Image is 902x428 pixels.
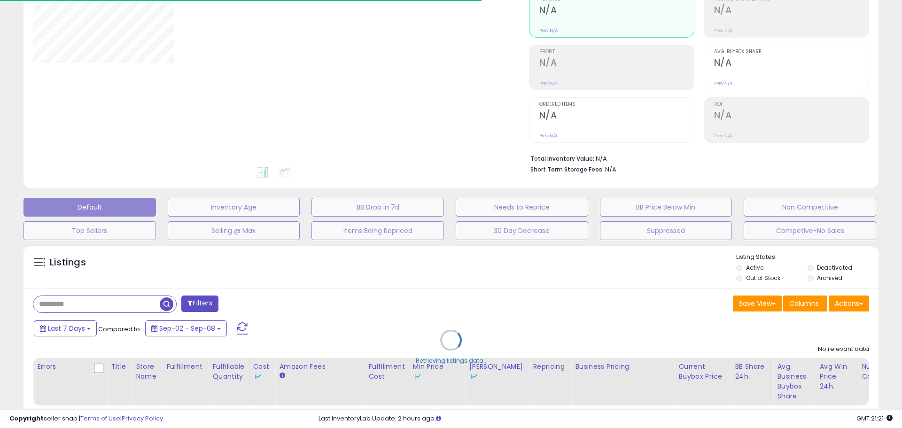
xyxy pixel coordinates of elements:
button: Default [23,198,156,217]
span: Avg. Buybox Share [714,49,869,54]
strong: Copyright [9,414,44,423]
span: Profit [539,49,694,54]
span: N/A [605,165,616,174]
small: Prev: N/A [539,80,558,86]
b: Short Term Storage Fees: [530,165,604,173]
button: Suppressed [600,221,732,240]
button: BB Price Below Min [600,198,732,217]
h2: N/A [539,57,694,70]
small: Prev: N/A [714,133,732,139]
button: Competive-No Sales [744,221,876,240]
span: Ordered Items [539,102,694,107]
button: Non Competitive [744,198,876,217]
div: seller snap | | [9,414,163,423]
h2: N/A [714,5,869,17]
h2: N/A [539,110,694,123]
button: Top Sellers [23,221,156,240]
button: Items Being Repriced [311,221,444,240]
small: Prev: N/A [714,80,732,86]
h2: N/A [714,57,869,70]
li: N/A [530,152,862,163]
button: Selling @ Max [168,221,300,240]
b: Total Inventory Value: [530,155,594,163]
small: Prev: N/A [539,133,558,139]
h2: N/A [714,110,869,123]
div: Retrieving listings data.. [416,357,486,365]
button: BB Drop in 7d [311,198,444,217]
button: Inventory Age [168,198,300,217]
span: ROI [714,102,869,107]
button: Needs to Reprice [456,198,588,217]
button: 30 Day Decrease [456,221,588,240]
h2: N/A [539,5,694,17]
small: Prev: N/A [539,28,558,33]
small: Prev: N/A [714,28,732,33]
